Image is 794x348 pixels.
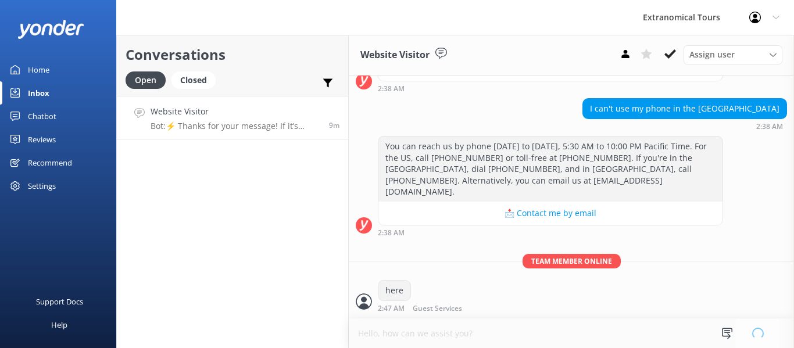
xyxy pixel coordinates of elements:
[117,96,348,139] a: Website VisitorBot:⚡ Thanks for your message! If it’s during our office hours (5:30am–10pm PT), a...
[689,48,735,61] span: Assign user
[360,48,430,63] h3: Website Visitor
[378,85,405,92] strong: 2:38 AM
[756,123,783,130] strong: 2:38 AM
[378,202,723,225] button: 📩 Contact me by email
[28,58,49,81] div: Home
[17,20,84,39] img: yonder-white-logo.png
[349,319,794,348] textarea: Hello, how can we assist you?
[583,99,786,119] div: I can't use my phone in the [GEOGRAPHIC_DATA]
[28,81,49,105] div: Inbox
[378,228,723,236] div: Aug 27 2025 11:38am (UTC -07:00) America/Tijuana
[684,45,782,64] div: Assign User
[171,73,221,86] a: Closed
[378,229,405,236] strong: 2:38 AM
[28,128,56,151] div: Reviews
[51,313,67,336] div: Help
[126,73,171,86] a: Open
[151,105,320,118] h4: Website Visitor
[378,281,410,300] div: here
[378,137,723,202] div: You can reach us by phone [DATE] to [DATE], 5:30 AM to 10:00 PM Pacific Time. For the US, call [P...
[28,151,72,174] div: Recommend
[378,304,500,313] div: Aug 27 2025 11:47am (UTC -07:00) America/Tijuana
[413,305,462,313] span: Guest Services
[582,122,787,130] div: Aug 27 2025 11:38am (UTC -07:00) America/Tijuana
[126,71,166,89] div: Open
[378,84,723,92] div: Aug 27 2025 11:38am (UTC -07:00) America/Tijuana
[36,290,83,313] div: Support Docs
[523,254,621,268] span: Team member online
[171,71,216,89] div: Closed
[378,305,405,313] strong: 2:47 AM
[28,105,56,128] div: Chatbot
[151,121,320,131] p: Bot: ⚡ Thanks for your message! If it’s during our office hours (5:30am–10pm PT), a live agent wi...
[329,120,339,130] span: Aug 27 2025 11:38am (UTC -07:00) America/Tijuana
[126,44,339,66] h2: Conversations
[28,174,56,198] div: Settings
